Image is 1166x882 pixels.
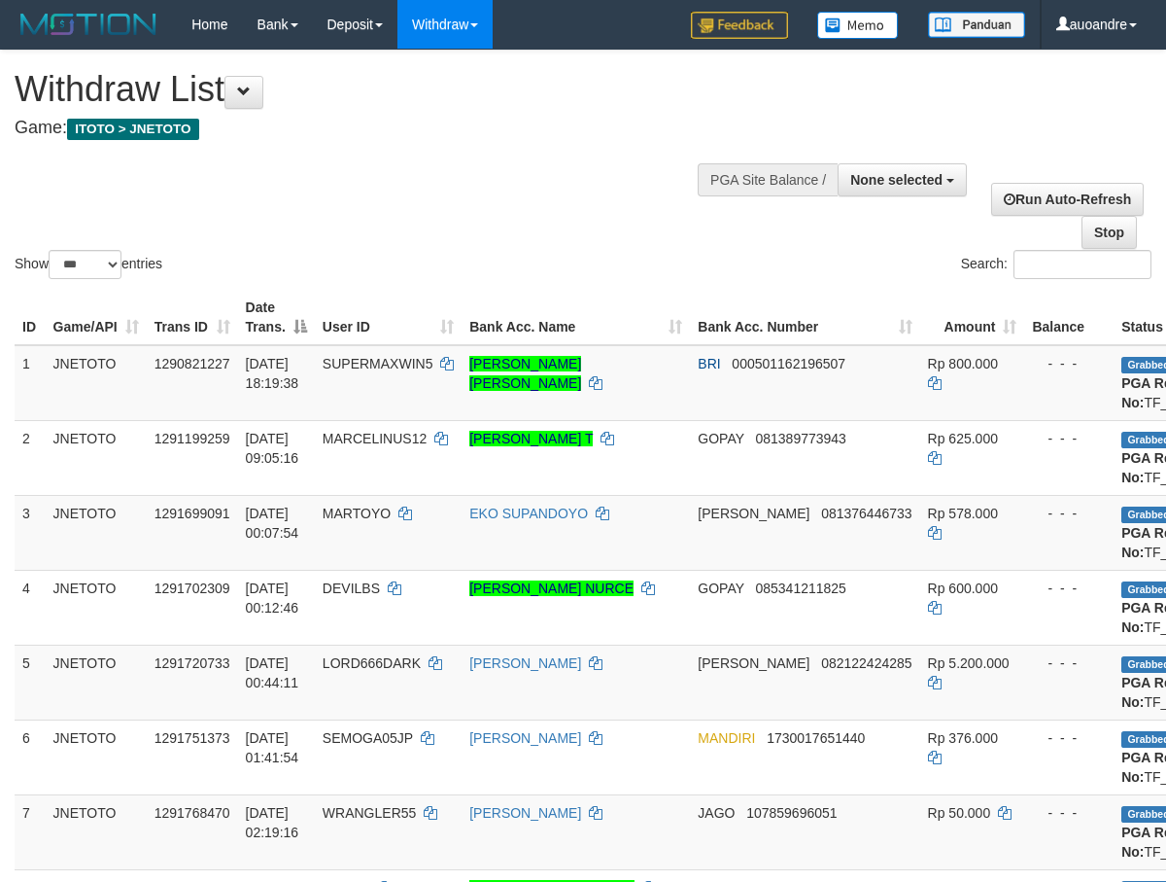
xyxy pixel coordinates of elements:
span: Rp 376.000 [928,730,998,746]
div: - - - [1032,803,1106,823]
span: 1290821227 [154,356,230,371]
span: DEVILBS [323,581,380,596]
th: Amount: activate to sort column ascending [920,290,1025,345]
th: Balance [1024,290,1114,345]
a: [PERSON_NAME] [PERSON_NAME] [469,356,581,391]
span: Rp 578.000 [928,506,998,521]
span: 1291720733 [154,655,230,671]
span: Copy 107859696051 to clipboard [746,805,837,821]
span: Copy 082122424285 to clipboard [821,655,911,671]
img: Feedback.jpg [691,12,788,39]
span: 1291699091 [154,506,230,521]
div: - - - [1032,579,1106,598]
th: ID [15,290,46,345]
input: Search: [1013,250,1151,279]
span: SEMOGA05JP [323,730,413,746]
td: JNETOTO [46,345,147,421]
td: 3 [15,495,46,570]
td: JNETOTO [46,645,147,720]
a: EKO SUPANDOYO [469,506,588,521]
span: Rp 50.000 [928,805,991,821]
td: 1 [15,345,46,421]
th: Game/API: activate to sort column ascending [46,290,147,345]
td: JNETOTO [46,720,147,794]
td: JNETOTO [46,570,147,645]
td: 4 [15,570,46,645]
span: 1291751373 [154,730,230,746]
span: BRI [698,356,720,371]
span: 1291768470 [154,805,230,821]
th: Bank Acc. Number: activate to sort column ascending [690,290,919,345]
div: - - - [1032,429,1106,448]
span: Rp 600.000 [928,581,998,596]
span: [DATE] 00:07:54 [246,506,299,541]
span: 1291199259 [154,431,230,446]
label: Show entries [15,250,162,279]
span: [DATE] 00:44:11 [246,655,299,690]
span: Copy 085341211825 to clipboard [755,581,845,596]
img: panduan.png [928,12,1025,38]
a: [PERSON_NAME] [469,805,581,821]
span: Rp 5.200.000 [928,655,1010,671]
td: JNETOTO [46,420,147,495]
span: MARTOYO [323,506,391,521]
div: - - - [1032,354,1106,373]
a: [PERSON_NAME] T [469,431,593,446]
th: Bank Acc. Name: activate to sort column ascending [462,290,690,345]
span: 1291702309 [154,581,230,596]
span: LORD666DARK [323,655,421,671]
td: 5 [15,645,46,720]
td: JNETOTO [46,495,147,570]
a: [PERSON_NAME] [469,655,581,671]
a: [PERSON_NAME] NURCE [469,581,634,596]
span: [DATE] 18:19:38 [246,356,299,391]
img: MOTION_logo.png [15,10,162,39]
span: [DATE] 01:41:54 [246,730,299,765]
span: GOPAY [698,581,743,596]
span: ITOTO > JNETOTO [67,119,199,140]
span: Copy 000501162196507 to clipboard [732,356,845,371]
td: JNETOTO [46,794,147,869]
div: PGA Site Balance / [698,163,838,196]
span: Rp 625.000 [928,431,998,446]
span: MANDIRI [698,730,755,746]
span: None selected [850,172,943,188]
th: Date Trans.: activate to sort column descending [238,290,315,345]
td: 7 [15,794,46,869]
button: None selected [838,163,967,196]
span: MARCELINUS12 [323,431,427,446]
span: Copy 081389773943 to clipboard [755,431,845,446]
img: Button%20Memo.svg [817,12,899,39]
a: [PERSON_NAME] [469,730,581,746]
span: Copy 081376446733 to clipboard [821,506,911,521]
span: [PERSON_NAME] [698,506,809,521]
h1: Withdraw List [15,70,758,109]
span: JAGO [698,805,735,821]
td: 6 [15,720,46,794]
span: [DATE] 00:12:46 [246,581,299,616]
span: Copy 1730017651440 to clipboard [767,730,865,746]
div: - - - [1032,504,1106,523]
a: Stop [1081,216,1137,249]
label: Search: [961,250,1151,279]
span: SUPERMAXWIN5 [323,356,433,371]
th: Trans ID: activate to sort column ascending [147,290,238,345]
div: - - - [1032,653,1106,673]
div: - - - [1032,728,1106,748]
h4: Game: [15,119,758,138]
span: [PERSON_NAME] [698,655,809,671]
span: [DATE] 09:05:16 [246,431,299,466]
span: WRANGLER55 [323,805,416,821]
select: Showentries [49,250,121,279]
th: User ID: activate to sort column ascending [315,290,462,345]
span: Rp 800.000 [928,356,998,371]
td: 2 [15,420,46,495]
span: GOPAY [698,431,743,446]
span: [DATE] 02:19:16 [246,805,299,840]
a: Run Auto-Refresh [991,183,1144,216]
